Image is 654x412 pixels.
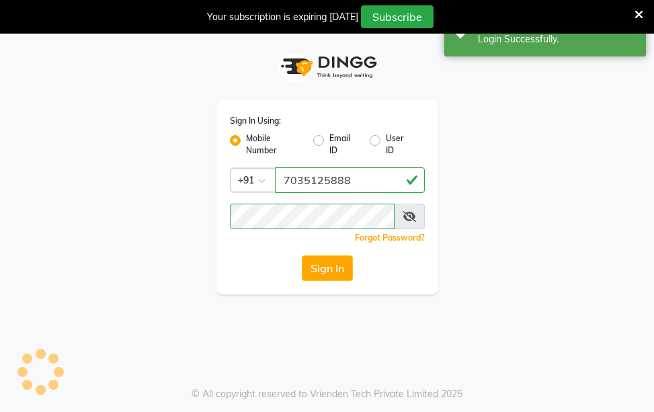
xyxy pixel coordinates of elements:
a: Forgot Password? [355,233,425,243]
button: Sign In [302,255,353,281]
div: Your subscription is expiring [DATE] [207,10,358,24]
label: Email ID [329,132,360,157]
input: Username [230,204,395,229]
label: User ID [386,132,413,157]
button: Subscribe [361,5,434,28]
label: Sign In Using: [230,115,281,127]
img: logo1.svg [274,47,381,87]
label: Mobile Number [246,132,302,157]
div: Login Successfully. [478,32,636,46]
input: Username [275,167,425,193]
